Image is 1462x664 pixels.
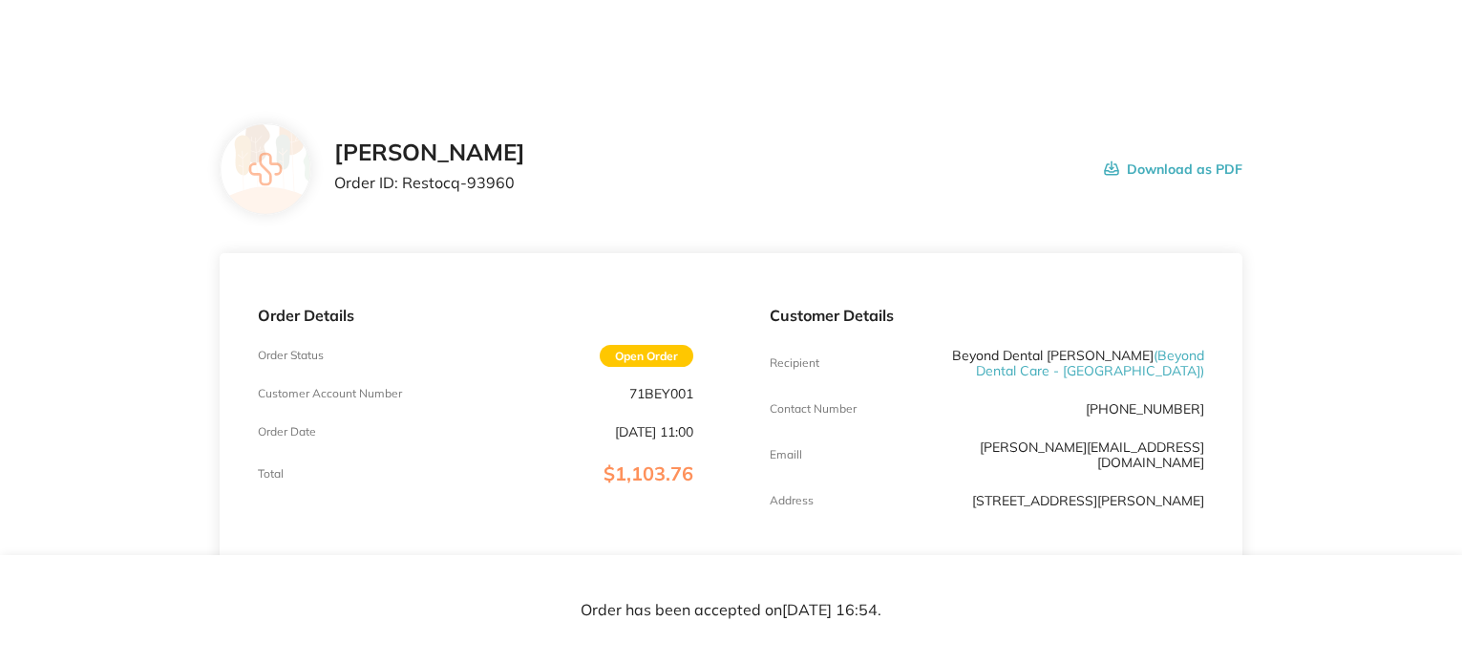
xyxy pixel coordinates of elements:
[1086,401,1204,417] p: [PHONE_NUMBER]
[770,356,819,370] p: Recipient
[258,307,693,324] p: Order Details
[604,461,693,485] span: $1,103.76
[99,27,290,55] img: Restocq logo
[972,493,1204,508] p: [STREET_ADDRESS][PERSON_NAME]
[980,439,1204,471] a: [PERSON_NAME][EMAIL_ADDRESS][DOMAIN_NAME]
[258,467,284,481] p: Total
[581,601,881,618] p: Order has been accepted on [DATE] 16:54 .
[99,27,290,58] a: Restocq logo
[615,424,693,439] p: [DATE] 11:00
[334,174,525,191] p: Order ID: Restocq- 93960
[770,402,857,416] p: Contact Number
[770,494,814,507] p: Address
[976,347,1204,379] span: ( Beyond Dental Care - [GEOGRAPHIC_DATA] )
[334,139,525,166] h2: [PERSON_NAME]
[914,348,1204,378] p: Beyond Dental [PERSON_NAME]
[770,448,802,461] p: Emaill
[258,387,402,400] p: Customer Account Number
[258,425,316,439] p: Order Date
[770,307,1205,324] p: Customer Details
[1104,139,1242,199] button: Download as PDF
[629,386,693,401] p: 71BEY001
[600,345,693,367] span: Open Order
[258,349,324,362] p: Order Status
